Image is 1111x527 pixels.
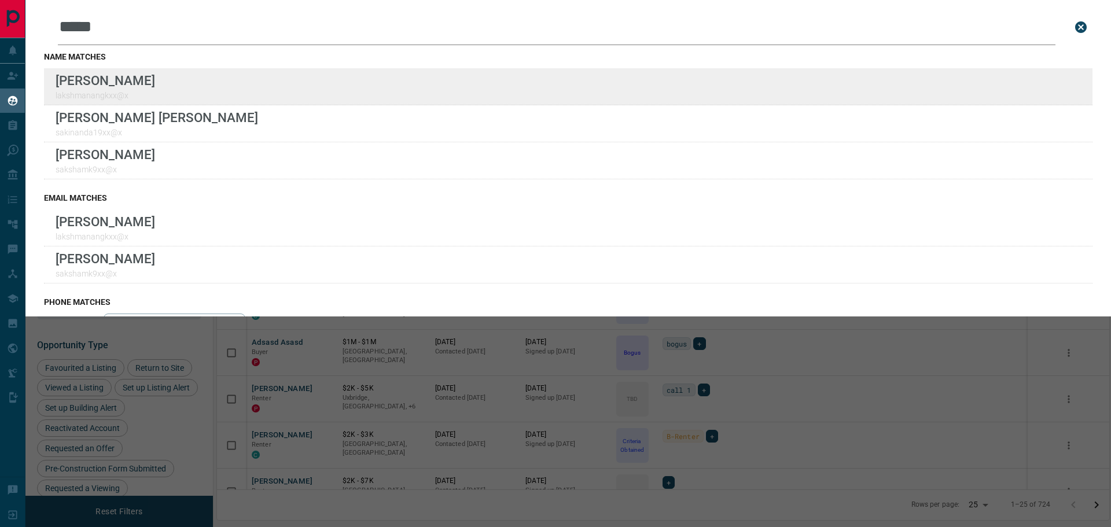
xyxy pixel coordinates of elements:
button: show leads not assigned to you [104,314,245,333]
p: sakshamk9xx@x [56,269,155,278]
p: [PERSON_NAME] [56,214,155,229]
p: lakshmanangkxx@x [56,91,155,100]
h3: email matches [44,193,1092,202]
button: close search bar [1069,16,1092,39]
p: [PERSON_NAME] [56,73,155,88]
p: sakinanda19xx@x [56,128,258,137]
h3: name matches [44,52,1092,61]
h3: phone matches [44,297,1092,307]
p: [PERSON_NAME] [56,251,155,266]
p: [PERSON_NAME] [56,147,155,162]
p: sakshamk9xx@x [56,165,155,174]
p: lakshmanangkxx@x [56,232,155,241]
p: [PERSON_NAME] [PERSON_NAME] [56,110,258,125]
